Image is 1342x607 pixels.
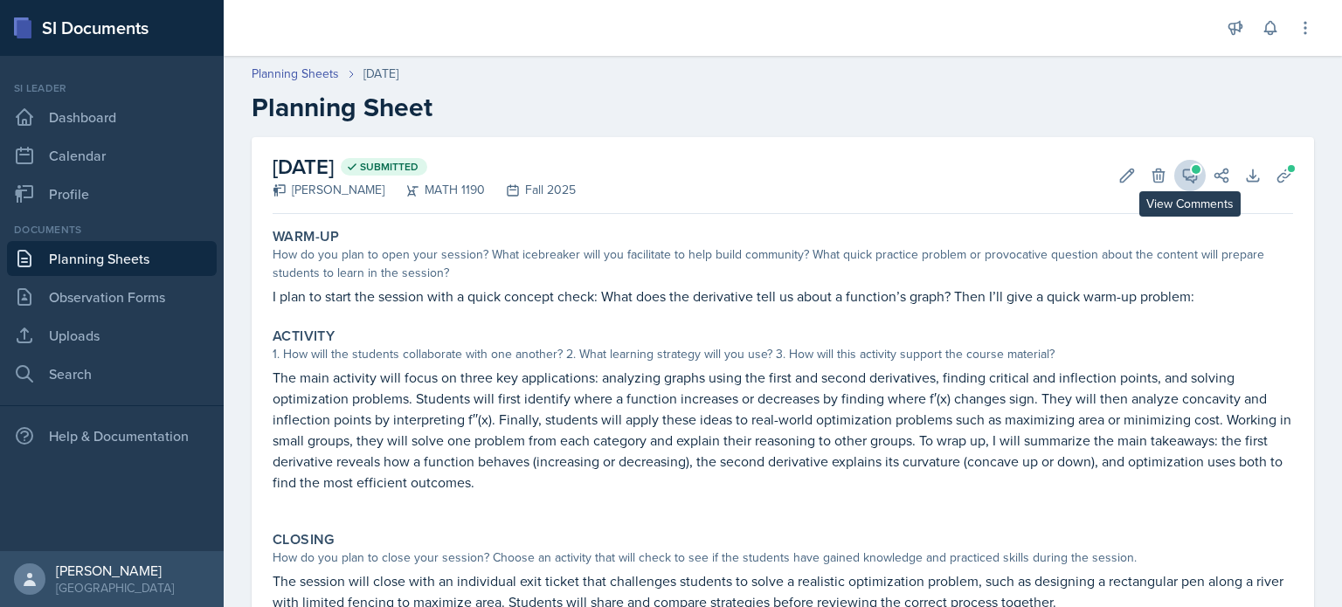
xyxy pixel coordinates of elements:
label: Activity [273,328,335,345]
div: Si leader [7,80,217,96]
div: How do you plan to close your session? Choose an activity that will check to see if the students ... [273,548,1293,567]
div: [GEOGRAPHIC_DATA] [56,579,174,597]
a: Uploads [7,318,217,353]
h2: Planning Sheet [252,92,1314,123]
div: Help & Documentation [7,418,217,453]
div: How do you plan to open your session? What icebreaker will you facilitate to help build community... [273,245,1293,282]
div: Fall 2025 [485,181,576,199]
a: Search [7,356,217,391]
div: [PERSON_NAME] [56,562,174,579]
div: [PERSON_NAME] [273,181,384,199]
p: The main activity will focus on three key applications: analyzing graphs using the first and seco... [273,367,1293,493]
a: Observation Forms [7,279,217,314]
h2: [DATE] [273,151,576,183]
p: I plan to start the session with a quick concept check: What does the derivative tell us about a ... [273,286,1293,307]
label: Closing [273,531,335,548]
div: Documents [7,222,217,238]
a: Profile [7,176,217,211]
button: View Comments [1174,160,1206,191]
div: MATH 1190 [384,181,485,199]
div: [DATE] [363,65,398,83]
a: Planning Sheets [7,241,217,276]
a: Planning Sheets [252,65,339,83]
span: Submitted [360,160,419,174]
a: Dashboard [7,100,217,135]
label: Warm-Up [273,228,340,245]
div: 1. How will the students collaborate with one another? 2. What learning strategy will you use? 3.... [273,345,1293,363]
a: Calendar [7,138,217,173]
